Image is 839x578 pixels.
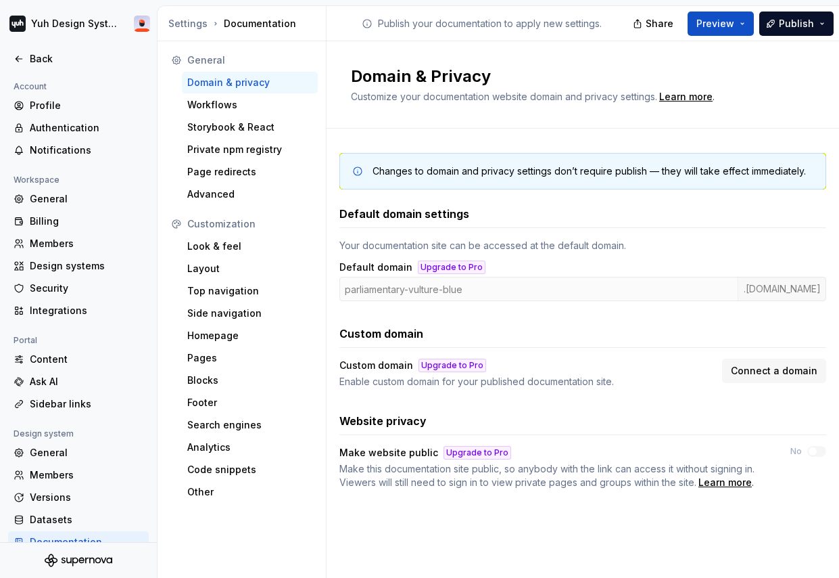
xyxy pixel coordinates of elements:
[182,72,318,93] a: Domain & privacy
[30,446,143,460] div: General
[187,187,312,201] div: Advanced
[8,277,149,299] a: Security
[8,255,149,277] a: Design systems
[182,258,318,280] a: Layout
[187,240,312,253] div: Look & feel
[657,92,715,102] span: .
[30,468,143,482] div: Members
[187,284,312,298] div: Top navigation
[30,375,143,388] div: Ask AI
[30,99,143,112] div: Profile
[187,98,312,112] div: Workflows
[8,509,149,531] a: Datasets
[182,139,318,160] a: Private npm registry
[8,487,149,508] a: Versions
[30,304,143,317] div: Integrations
[8,172,65,188] div: Workspace
[8,139,149,161] a: Notifications
[182,370,318,391] a: Blocks
[8,48,149,70] a: Back
[182,280,318,302] a: Top navigation
[187,217,312,231] div: Customization
[790,446,802,457] label: No
[339,413,427,429] h3: Website privacy
[187,329,312,342] div: Homepage
[187,485,312,499] div: Other
[444,446,511,460] button: Upgrade to Pro
[8,442,149,464] a: General
[30,353,143,366] div: Content
[187,463,312,476] div: Code snippets
[696,17,734,30] span: Preview
[8,464,149,486] a: Members
[30,491,143,504] div: Versions
[779,17,814,30] span: Publish
[45,554,112,567] svg: Supernova Logo
[9,16,26,32] img: b1b06c68-4e31-4ea1-b598-ad25f88e8a88.png
[30,52,143,66] div: Back
[182,325,318,347] a: Homepage
[688,12,754,36] button: Preview
[134,16,150,32] img: Alan Pereira
[8,426,79,442] div: Design system
[182,481,318,503] a: Other
[351,91,657,102] span: Customize your documentation website domain and privacy settings.
[168,17,320,30] div: Documentation
[182,116,318,138] a: Storybook & React
[339,463,754,488] span: Make this documentation site public, so anybody with the link can access it without signing in. V...
[418,261,485,274] button: Upgrade to Pro
[418,359,486,372] button: Upgrade to Pro
[626,12,682,36] button: Share
[351,66,715,87] h2: Domain & Privacy
[8,210,149,232] a: Billing
[30,121,143,135] div: Authentication
[3,9,154,39] button: Yuh Design SystemAlan Pereira
[30,397,143,411] div: Sidebar links
[182,94,318,116] a: Workflows
[722,359,826,383] button: Connect a domain
[30,215,143,228] div: Billing
[187,351,312,365] div: Pages
[182,414,318,436] a: Search engines
[339,446,438,460] div: Make website public
[659,90,713,104] a: Learn more
[8,188,149,210] a: General
[698,476,752,489] a: Learn more
[30,259,143,273] div: Design systems
[8,95,149,116] a: Profile
[8,531,149,553] a: Documentation
[182,161,318,183] a: Page redirects
[339,239,826,252] div: Your documentation site can be accessed at the default domain.
[168,17,208,30] button: Settings
[182,303,318,324] a: Side navigation
[182,183,318,205] a: Advanced
[187,76,312,89] div: Domain & privacy
[339,375,714,388] div: Enable custom domain for your published documentation site.
[30,282,143,295] div: Security
[30,192,143,206] div: General
[187,418,312,432] div: Search engines
[187,262,312,275] div: Layout
[731,364,817,378] span: Connect a domain
[187,441,312,454] div: Analytics
[187,374,312,387] div: Blocks
[187,165,312,179] div: Page redirects
[339,206,469,222] h3: Default domain settings
[182,347,318,369] a: Pages
[187,396,312,409] div: Footer
[30,237,143,250] div: Members
[8,371,149,393] a: Ask AI
[646,17,673,30] span: Share
[182,392,318,414] a: Footer
[187,120,312,134] div: Storybook & React
[8,79,52,95] div: Account
[378,17,602,30] p: Publish your documentation to apply new settings.
[373,164,806,178] div: Changes to domain and privacy settings don’t require publish — they will take effect immediately.
[30,143,143,157] div: Notifications
[182,437,318,458] a: Analytics
[30,535,143,549] div: Documentation
[8,117,149,139] a: Authentication
[8,393,149,415] a: Sidebar links
[8,349,149,370] a: Content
